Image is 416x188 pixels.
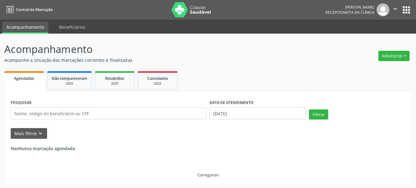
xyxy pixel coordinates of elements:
div: 2025 [99,81,130,86]
input: Nome, código do beneficiário ou CPF [11,107,206,120]
div: 2025 [52,81,87,86]
p: Acompanhe a situação das marcações correntes e finalizadas [4,57,289,63]
label: PESQUISAR [11,98,32,108]
a: Central de Marcação [4,5,53,15]
span: Não compareceram [52,76,87,81]
div: Carregando [198,172,219,178]
button: Filtrar [309,109,328,120]
span: Central de Marcação [16,7,53,12]
a: Acompanhamento [2,22,48,34]
input: Selecione um intervalo [210,107,306,120]
span: Recepcionista da clínica [325,10,374,15]
i:  [392,6,399,12]
div: [PERSON_NAME] [325,5,374,10]
button: Relatórios [378,51,410,61]
label: DATA DE ATENDIMENTO [210,98,254,108]
span: Cancelados [147,76,168,81]
img: img [377,3,389,16]
div: 2025 [142,81,173,86]
button: Mais filtroskeyboard_arrow_down [11,128,47,139]
button: apps [401,5,412,15]
button:  [389,3,401,16]
i: keyboard_arrow_down [37,130,44,137]
span: Resolvidos [105,76,124,81]
p: Acompanhamento [4,42,289,57]
span: Agendados [14,76,34,81]
a: Beneficiários [55,22,90,32]
strong: Nenhuma marcação agendada [11,146,75,151]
